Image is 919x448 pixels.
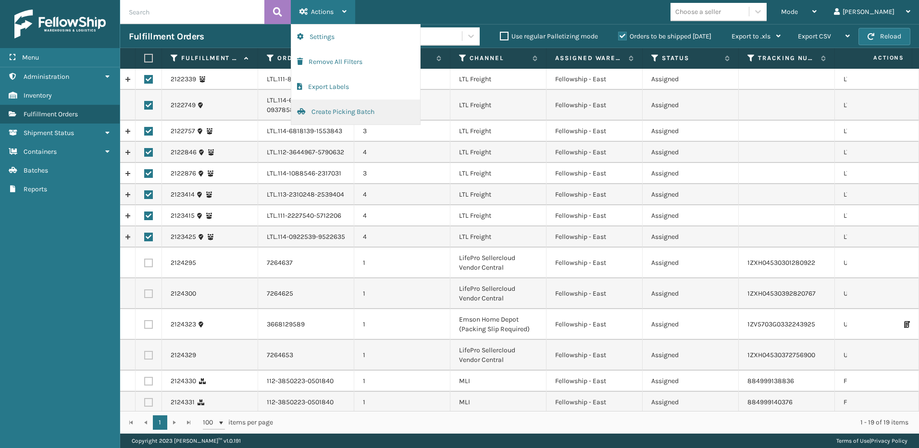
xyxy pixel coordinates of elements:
span: Mode [781,8,798,16]
td: 1 [354,371,450,392]
button: Create Picking Batch [291,100,420,124]
a: 2124330 [171,376,196,386]
span: Export to .xls [732,32,770,40]
span: Actions [311,8,334,16]
a: 2124300 [171,289,196,299]
td: LTL.111-2227540-5712206 [258,205,354,226]
td: LifePro Sellercloud Vendor Central [450,248,546,278]
div: Choose a seller [675,7,721,17]
td: Fellowship - East [546,371,643,392]
td: Fellowship - East [546,309,643,340]
label: Orders to be shipped [DATE] [618,32,711,40]
td: Fellowship - East [546,142,643,163]
td: LTL Freight [450,163,546,184]
a: 1 [153,415,167,430]
td: 7264653 [258,340,354,371]
div: 1 - 19 of 19 items [286,418,908,427]
td: 4 [354,226,450,248]
a: 2122846 [171,148,197,157]
td: Fellowship - East [546,340,643,371]
td: 1 [354,278,450,309]
a: 884999138836 [747,377,794,385]
a: 2123425 [171,232,196,242]
td: 7264637 [258,248,354,278]
td: Fellowship - East [546,69,643,90]
a: 2122876 [171,169,196,178]
span: Shipment Status [24,129,74,137]
p: Copyright 2023 [PERSON_NAME]™ v 1.0.191 [132,434,241,448]
img: logo [14,10,106,38]
td: LTL Freight [450,142,546,163]
a: 2122339 [171,75,196,84]
td: Fellowship - East [546,248,643,278]
span: Export CSV [798,32,831,40]
span: items per page [203,415,273,430]
td: LTL Freight [450,226,546,248]
a: Terms of Use [836,437,869,444]
td: Assigned [643,205,739,226]
span: Containers [24,148,57,156]
td: 7264625 [258,278,354,309]
span: Reports [24,185,47,193]
td: LTL.111-8806012-1061055 [258,69,354,90]
td: Assigned [643,278,739,309]
td: Assigned [643,184,739,205]
span: Inventory [24,91,52,100]
a: 1ZXH04530301280922 [747,259,815,267]
td: LifePro Sellercloud Vendor Central [450,278,546,309]
td: Assigned [643,371,739,392]
td: Assigned [643,309,739,340]
td: 4 [354,142,450,163]
a: 2123415 [171,211,195,221]
button: Reload [858,28,910,45]
td: Fellowship - East [546,121,643,142]
td: 4 [354,205,450,226]
a: 1ZV5703G0332243925 [747,320,815,328]
a: 1ZXH04530392820767 [747,289,816,298]
button: Settings [291,25,420,50]
button: Export Labels [291,75,420,100]
td: Assigned [643,163,739,184]
label: Order Number [277,54,335,62]
td: LifePro Sellercloud Vendor Central [450,340,546,371]
button: Remove All Filters [291,50,420,75]
td: LTL.113-2310248-2539404 [258,184,354,205]
td: Assigned [643,121,739,142]
td: 1 [354,392,450,413]
span: Administration [24,73,69,81]
span: Actions [843,50,910,66]
td: 1 [354,340,450,371]
td: Fellowship - East [546,90,643,121]
td: LTL Freight [450,184,546,205]
label: Assigned Warehouse [555,54,624,62]
td: LTL.114-6370989-0937858 [258,90,354,121]
i: Print Packing Slip [904,321,910,328]
a: 2122757 [171,126,195,136]
td: 3 [354,121,450,142]
td: Fellowship - East [546,184,643,205]
label: Tracking Number [758,54,816,62]
td: Assigned [643,340,739,371]
td: LTL Freight [450,121,546,142]
td: Fellowship - East [546,226,643,248]
td: Assigned [643,142,739,163]
td: LTL.114-6818139-1553843 [258,121,354,142]
td: Fellowship - East [546,392,643,413]
td: Fellowship - East [546,163,643,184]
td: 112-3850223-0501840 [258,392,354,413]
td: LTL.114-1088546-2317031 [258,163,354,184]
td: 3 [354,163,450,184]
td: Assigned [643,69,739,90]
a: 2122749 [171,100,196,110]
td: MLI [450,371,546,392]
td: 112-3850223-0501840 [258,371,354,392]
a: 2124295 [171,258,196,268]
label: Fulfillment Order Id [181,54,239,62]
td: Assigned [643,90,739,121]
h3: Fulfillment Orders [129,31,204,42]
span: Menu [22,53,39,62]
td: 1 [354,248,450,278]
td: MLI [450,392,546,413]
td: 4 [354,184,450,205]
a: Privacy Policy [871,437,907,444]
